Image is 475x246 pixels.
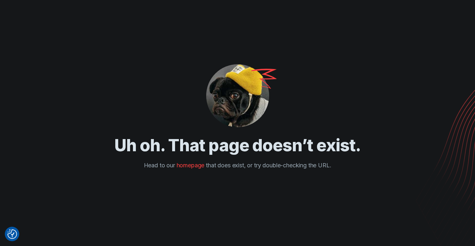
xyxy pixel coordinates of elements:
[206,64,269,127] img: 404
[32,135,443,156] h1: Uh oh. That page doesn’t exist.
[7,229,17,239] button: Consent Preferences
[32,161,443,170] p: Head to our that does exist, or try double-checking the URL.
[177,162,205,169] a: homepage
[7,229,17,239] img: Revisit consent button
